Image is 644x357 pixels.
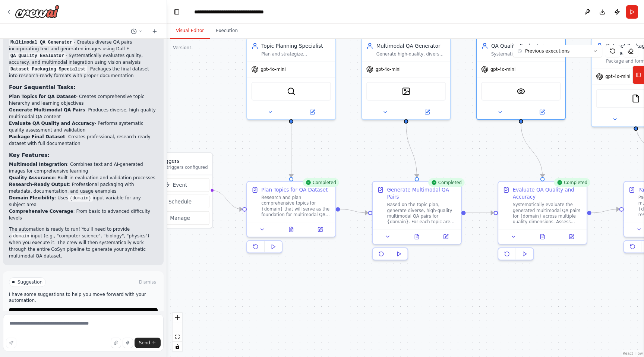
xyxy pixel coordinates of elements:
[68,195,93,202] code: {domain}
[9,226,158,259] p: The automation is ready to run! You'll need to provide a input (e.g., "computer science", "biolog...
[12,233,31,240] code: domain
[173,181,187,189] span: Event
[559,233,584,241] button: Open in side panel
[6,338,16,348] button: Improve this prompt
[527,233,558,241] button: View output
[261,51,331,57] div: Plan and strategize comprehensive topics for {domain} that will result in diverse, high-quality m...
[402,233,432,241] button: View output
[160,157,208,164] h3: Triggers
[139,152,213,228] div: TriggersNo triggers configuredEventScheduleManage
[9,84,76,90] strong: Four Sequential Tasks:
[9,209,73,214] strong: Comprehensive Coverage
[173,342,182,351] button: toggle interactivity
[9,94,76,99] strong: Plan Topics for QA Dataset
[9,53,66,59] code: QA Quality Evaluator
[491,42,561,50] div: QA Quality Evaluator
[9,52,158,66] li: - Systematically evaluates quality, accuracy, and multimodal integration using vision analysis
[142,178,209,192] button: Event
[9,181,158,195] li: : Professional packaging with metadata, documentation, and usage examples
[591,206,619,217] g: Edge from fd33d2b8-dca9-4181-908f-fd1bb2201328 to 90ca09c4-e5e1-4ee7-aab9-7f111f3ee530
[632,94,640,103] img: FileReadTool
[376,67,401,72] span: gpt-4o-mini
[139,340,150,346] span: Send
[308,225,332,234] button: Open in side panel
[292,108,332,116] button: Open in side panel
[171,7,182,17] button: Hide left sidebar
[387,202,457,225] div: Based on the topic plan, generate diverse, high-quality multimodal QA pairs for {domain}. For eac...
[513,202,583,225] div: Systematically evaluate the generated multimodal QA pairs for {domain} across multiple quality di...
[361,37,451,120] div: Multimodal QA GeneratorGenerate high-quality, diverse multimodal question-answer pairs for {domai...
[9,174,158,181] li: : Built-in evaluation and validation processes
[173,313,182,351] div: React Flow controls
[173,45,192,51] div: Version 1
[387,186,457,200] div: Generate Multimodal QA Pairs
[210,23,244,39] button: Execution
[9,195,54,200] strong: Domain Flexibility
[123,338,133,348] button: Click to speak your automation idea
[160,164,208,170] p: No triggers configured
[407,108,448,116] button: Open in side panel
[168,198,192,205] span: Schedule
[170,214,190,221] span: Manage
[170,23,210,39] button: Visual Editor
[476,37,566,120] div: QA Quality EvaluatorSystematically evaluate the quality, accuracy, and educational value of gener...
[261,195,331,218] div: Research and plan comprehensive topics for {domain} that will serve as the foundation for multimo...
[9,195,158,208] li: : Uses input variable for any subject area
[9,133,158,147] li: - Creates professional, research-ready dataset with full documentation
[513,45,602,57] button: Previous executions
[288,124,295,177] g: Edge from 787df4ca-13f4-439f-8d91-087d6403bce1 to 6a2336b2-c995-436b-ad83-ee1129abf010
[138,278,158,286] button: Dismiss
[605,74,630,79] span: gpt-4o-mini
[490,67,515,72] span: gpt-4o-mini
[173,313,182,322] button: zoom in
[9,308,158,320] button: Improve automation
[9,208,158,221] li: : From basic to advanced difficulty levels
[9,66,87,73] code: Dataset Packaging Specialist
[287,87,296,95] img: SerperDevTool
[246,181,336,256] div: CompletedPlan Topics for QA DatasetResearch and plan comprehensive topics for {domain} that will ...
[433,233,458,241] button: Open in side panel
[376,42,446,50] div: Multimodal QA Generator
[9,107,85,113] strong: Generate Multimodal QA Pairs
[246,37,336,120] div: Topic Planning SpecialistPlan and strategize comprehensive topics for {domain} that will result i...
[261,42,331,50] div: Topic Planning Specialist
[491,51,561,57] div: Systematically evaluate the quality, accuracy, and educational value of generated multimodal QA p...
[465,209,493,216] g: Edge from fbb72590-382c-4c88-a147-daf08e3f900d to fd33d2b8-dca9-4181-908f-fd1bb2201328
[111,338,121,348] button: Upload files
[9,291,158,303] p: I have some suggestions to help you move forward with your automation.
[303,178,339,187] div: Completed
[372,181,462,263] div: CompletedGenerate Multimodal QA PairsBased on the topic plan, generate diverse, high-quality mult...
[9,66,158,79] li: - Packages the final dataset into research-ready formats with proper documentation
[623,351,643,356] a: React Flow attribution
[9,107,158,120] li: - Produces diverse, high-quality multimodal QA content
[9,120,158,133] li: - Performs systematic quality assessment and validation
[9,152,50,158] strong: Key Features:
[15,5,60,18] img: Logo
[9,39,74,46] code: Multimodal QA Generator
[142,211,209,225] button: Manage
[135,338,161,348] button: Send
[340,206,368,217] g: Edge from 6a2336b2-c995-436b-ad83-ee1129abf010 to fbb72590-382c-4c88-a147-daf08e3f900d
[554,178,590,187] div: Completed
[402,124,420,177] g: Edge from ce6bcdd5-71ec-4886-8fb3-a93e3609d7d2 to fbb72590-382c-4c88-a147-daf08e3f900d
[498,181,587,263] div: CompletedEvaluate QA Quality and AccuracySystematically evaluate the generated multimodal QA pair...
[9,93,158,107] li: - Creates comprehensive topic hierarchy and learning objectives
[517,87,525,95] img: VisionTool
[522,108,562,116] button: Open in side panel
[173,322,182,332] button: zoom out
[149,27,161,36] button: Start a new chat
[9,134,65,139] strong: Package Final Dataset
[64,311,109,317] span: Improve automation
[9,162,67,167] strong: Multimodal Integration
[194,8,294,16] nav: breadcrumb
[211,187,242,213] g: Edge from triggers to 6a2336b2-c995-436b-ad83-ee1129abf010
[9,121,95,126] strong: Evaluate QA Quality and Accuracy
[276,225,307,234] button: View output
[402,87,410,95] img: DallETool
[9,161,158,174] li: : Combines text and AI-generated images for comprehensive learning
[525,48,569,54] span: Previous executions
[173,332,182,342] button: fit view
[376,51,446,57] div: Generate high-quality, diverse multimodal question-answer pairs for {domain} based on the planned...
[18,279,42,285] span: Suggestion
[142,195,209,208] button: Schedule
